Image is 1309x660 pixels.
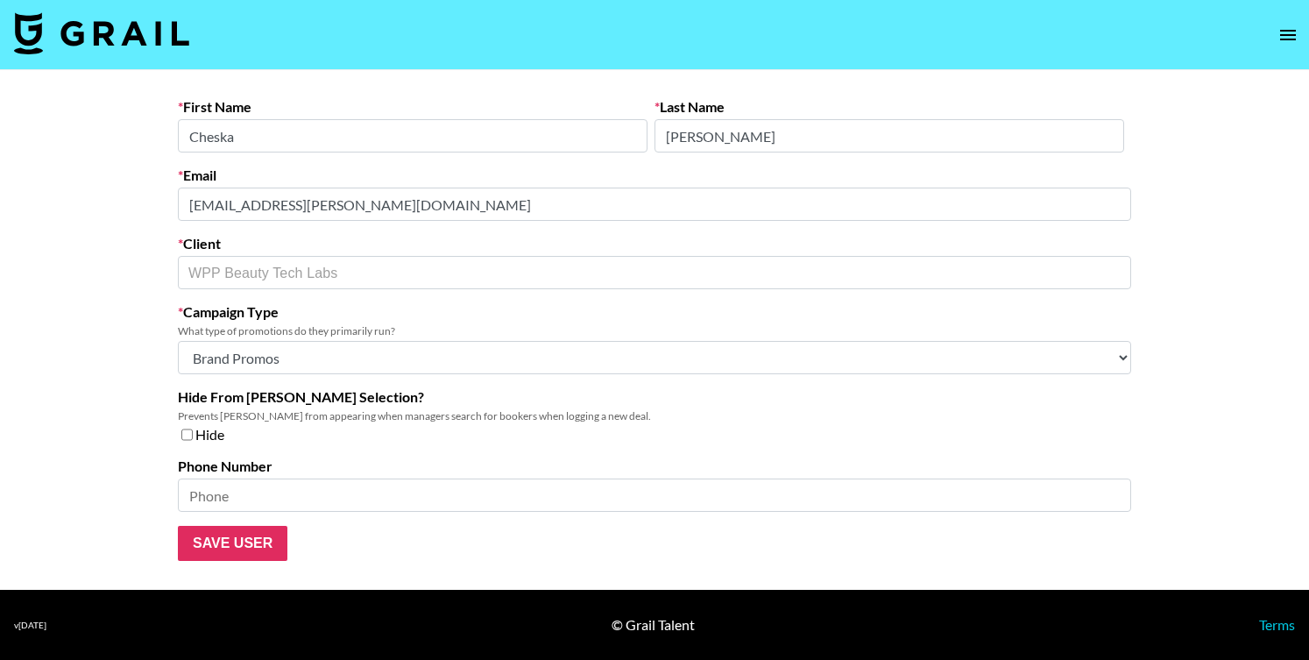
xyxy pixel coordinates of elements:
label: Last Name [654,98,1124,116]
label: Campaign Type [178,303,1131,321]
button: open drawer [1270,18,1305,53]
input: Phone [178,479,1131,512]
input: Save User [178,526,287,561]
input: Last Name [654,119,1124,153]
label: Client [178,235,1131,252]
input: First Name [178,119,647,153]
input: Email [178,188,1131,221]
div: v [DATE] [14,620,46,631]
label: Email [178,167,1131,184]
span: Hide [195,426,224,444]
div: What type of promotions do they primarily run? [178,324,1131,337]
label: First Name [178,98,647,116]
div: Prevents [PERSON_NAME] from appearing when managers search for bookers when logging a new deal. [178,409,1131,422]
a: Terms [1259,616,1295,633]
img: Grail Talent [14,12,189,54]
label: Phone Number [178,458,1131,475]
label: Hide From [PERSON_NAME] Selection? [178,388,1131,406]
div: © Grail Talent [612,616,695,634]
